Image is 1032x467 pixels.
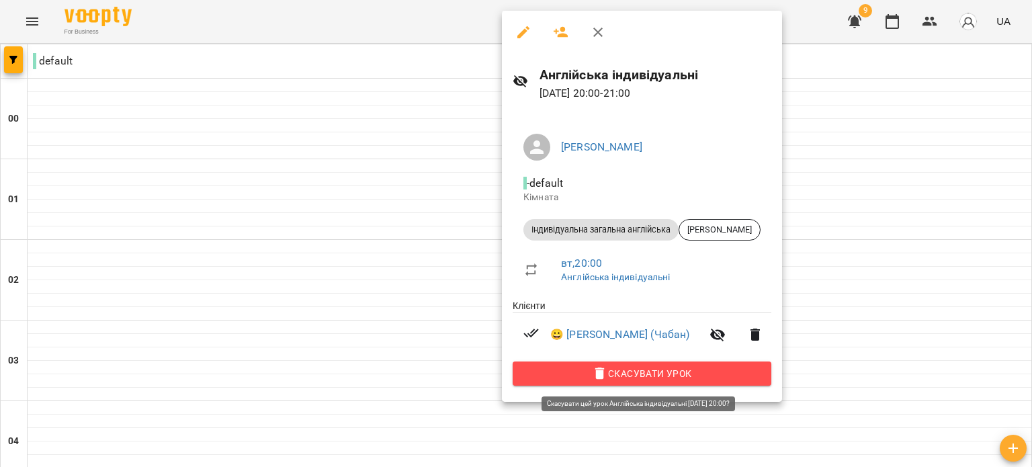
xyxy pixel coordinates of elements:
p: Кімната [523,191,761,204]
span: Індивідуальна загальна англійська [523,224,679,236]
a: Англійська індивідуальні [561,271,671,282]
ul: Клієнти [513,299,771,362]
svg: Візит сплачено [523,325,540,341]
button: Скасувати Урок [513,362,771,386]
p: [DATE] 20:00 - 21:00 [540,85,771,101]
a: вт , 20:00 [561,257,602,269]
h6: Англійська індивідуальні [540,65,771,85]
span: [PERSON_NAME] [679,224,760,236]
a: 😀 [PERSON_NAME] (Чабан) [550,327,689,343]
a: [PERSON_NAME] [561,140,642,153]
span: - default [523,177,566,189]
span: Скасувати Урок [523,366,761,382]
div: [PERSON_NAME] [679,219,761,241]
